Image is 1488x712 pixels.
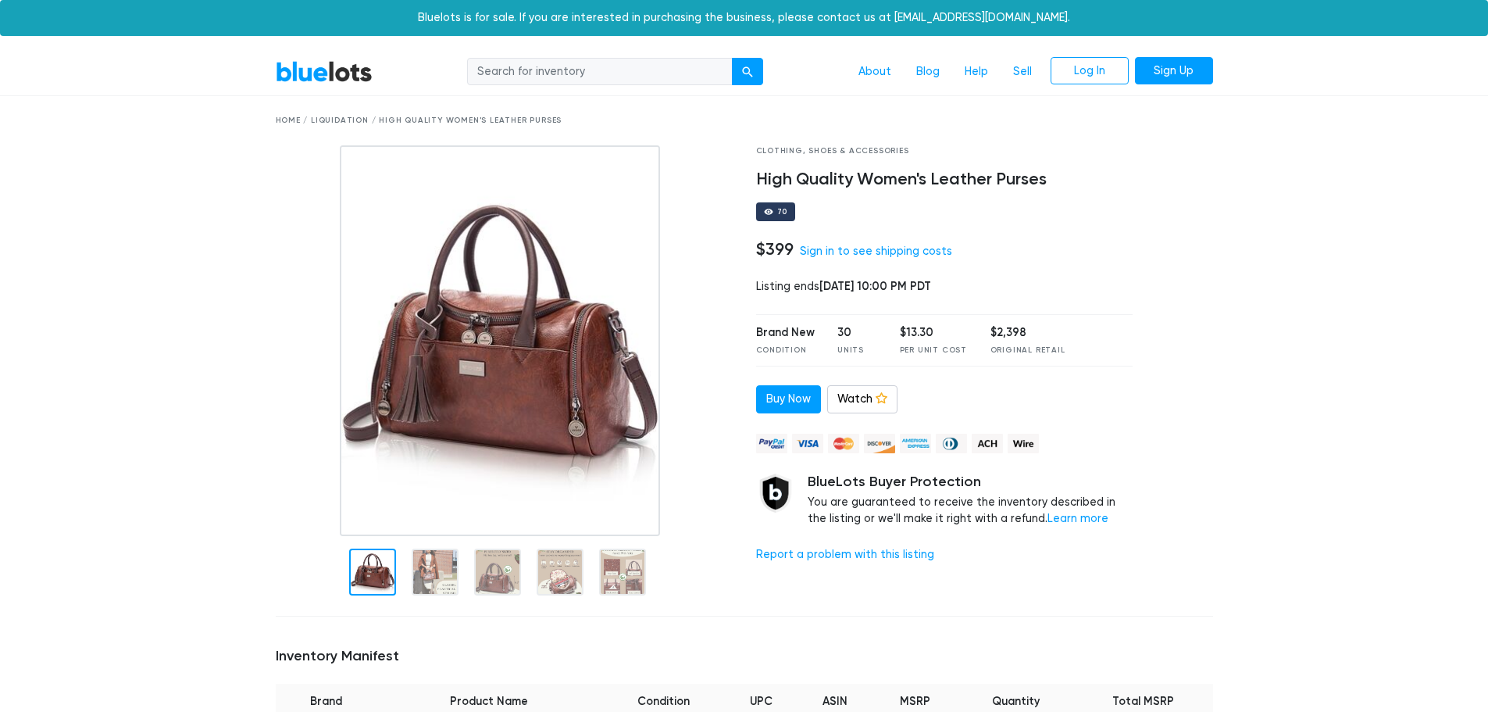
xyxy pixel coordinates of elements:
div: Units [837,345,876,356]
input: Search for inventory [467,58,733,86]
a: Report a problem with this listing [756,548,934,561]
img: american_express-ae2a9f97a040b4b41f6397f7637041a5861d5f99d0716c09922aba4e24c8547d.png [900,434,931,453]
div: $13.30 [900,324,967,342]
div: Home / Liquidation / High Quality Women's Leather Purses [276,115,1213,127]
div: Brand New [756,324,815,342]
a: Sign Up [1135,57,1213,85]
a: Watch [827,385,897,413]
h4: $399 [756,239,794,259]
a: Blog [904,57,952,87]
a: Sell [1001,57,1044,87]
img: buyer_protection_shield-3b65640a83011c7d3ede35a8e5a80bfdfaa6a97447f0071c1475b91a4b0b3d01.png [756,474,795,513]
img: paypal_credit-80455e56f6e1299e8d57f40c0dcee7b8cd4ae79b9eccbfc37e2480457ba36de9.png [756,434,787,453]
a: Log In [1051,57,1129,85]
div: Original Retail [990,345,1065,356]
div: 70 [777,208,788,216]
h5: Inventory Manifest [276,648,1213,665]
div: Clothing, Shoes & Accessories [756,145,1133,157]
img: diners_club-c48f30131b33b1bb0e5d0e2dbd43a8bea4cb12cb2961413e2f4250e06c020426.png [936,434,967,453]
img: 75684fb1-bedf-4326-84cb-0c9b7ae8b9fa-1738987253.jpeg [340,145,661,536]
div: $2,398 [990,324,1065,342]
div: Condition [756,345,815,356]
span: [DATE] 10:00 PM PDT [819,279,931,293]
a: Help [952,57,1001,87]
a: Learn more [1047,512,1108,525]
div: Listing ends [756,278,1133,295]
img: ach-b7992fed28a4f97f893c574229be66187b9afb3f1a8d16a4691d3d3140a8ab00.png [972,434,1003,453]
div: 30 [837,324,876,342]
div: Per Unit Cost [900,345,967,356]
img: wire-908396882fe19aaaffefbd8e17b12f2f29708bd78693273c0e28e3a24408487f.png [1008,434,1039,453]
img: visa-79caf175f036a155110d1892330093d4c38f53c55c9ec9e2c3a54a56571784bb.png [792,434,823,453]
h4: High Quality Women's Leather Purses [756,170,1133,190]
a: Sign in to see shipping costs [800,245,952,258]
a: About [846,57,904,87]
a: BlueLots [276,60,373,83]
h5: BlueLots Buyer Protection [808,474,1133,491]
a: Buy Now [756,385,821,413]
img: discover-82be18ecfda2d062aad2762c1ca80e2d36a4073d45c9e0ffae68cd515fbd3d32.png [864,434,895,453]
img: mastercard-42073d1d8d11d6635de4c079ffdb20a4f30a903dc55d1612383a1b395dd17f39.png [828,434,859,453]
div: You are guaranteed to receive the inventory described in the listing or we'll make it right with ... [808,474,1133,528]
